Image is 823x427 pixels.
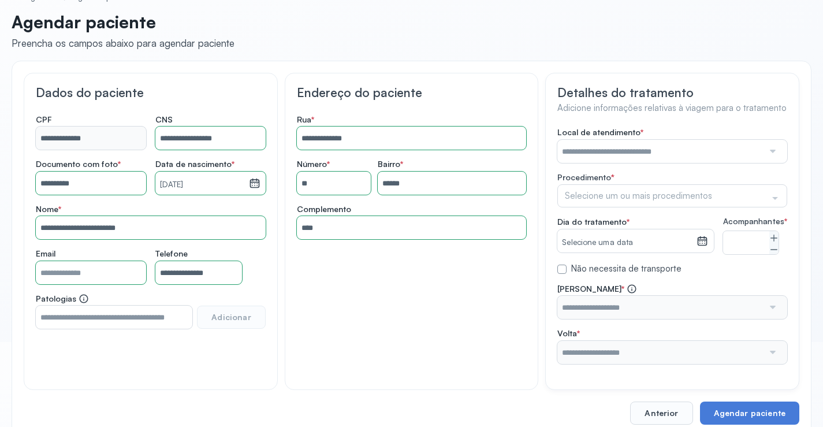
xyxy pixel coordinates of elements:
h3: Endereço do paciente [297,85,527,100]
p: Agendar paciente [12,12,234,32]
span: Patologias [36,294,89,304]
span: Selecione um ou mais procedimentos [565,190,712,202]
span: Complemento [297,204,351,214]
span: Número [297,159,330,169]
span: CNS [155,114,173,125]
span: Bairro [378,159,403,169]
span: Nome [36,204,61,214]
span: CPF [36,114,52,125]
span: Procedimento [557,172,611,182]
span: Acompanhantes [723,217,787,227]
span: Telefone [155,248,188,259]
span: Rua [297,114,314,125]
button: Anterior [630,402,692,425]
label: Não necessita de transporte [571,263,682,274]
div: Preencha os campos abaixo para agendar paciente [12,37,234,49]
small: Selecione uma data [562,237,692,248]
span: Data de nascimento [155,159,234,169]
span: Volta [557,328,580,339]
h3: Detalhes do tratamento [557,85,787,100]
span: Local de atendimento [557,127,643,138]
button: Agendar paciente [700,402,799,425]
span: Dia do tratamento [557,217,630,227]
span: [PERSON_NAME] [557,284,637,294]
button: Adicionar [197,306,265,329]
h4: Adicione informações relativas à viagem para o tratamento [557,103,787,114]
h3: Dados do paciente [36,85,266,100]
span: Documento com foto [36,159,121,169]
small: [DATE] [160,179,244,191]
span: Email [36,248,55,259]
